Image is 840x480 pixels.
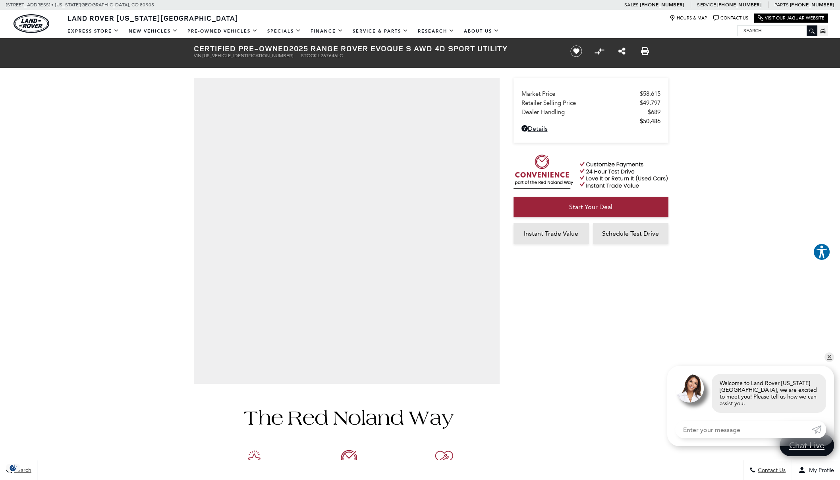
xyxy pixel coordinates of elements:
[194,43,289,54] strong: Certified Pre-Owned
[756,467,786,474] span: Contact Us
[641,46,649,56] a: Print this Certified Pre-Owned 2025 Range Rover Evoque S AWD 4D Sport Utility
[63,24,124,38] a: EXPRESS STORE
[301,53,318,58] span: Stock:
[738,26,817,35] input: Search
[68,13,238,23] span: Land Rover [US_STATE][GEOGRAPHIC_DATA]
[263,24,306,38] a: Specials
[568,45,585,58] button: Save vehicle
[670,15,707,21] a: Hours & Map
[14,14,49,33] a: land-rover
[514,223,589,244] a: Instant Trade Value
[413,24,459,38] a: Research
[640,99,660,106] span: $49,797
[812,421,826,438] a: Submit
[521,108,648,116] span: Dealer Handling
[514,197,668,217] a: Start Your Deal
[318,53,343,58] span: L267646LC
[198,82,496,380] iframe: Interactive Walkaround/Photo gallery of the vehicle/product
[713,15,748,21] a: Contact Us
[524,230,578,237] span: Instant Trade Value
[4,464,22,472] section: Click to Open Cookie Consent Modal
[790,2,834,8] a: [PHONE_NUMBER]
[792,460,840,480] button: Open user profile menu
[602,230,659,237] span: Schedule Test Drive
[758,15,825,21] a: Visit Our Jaguar Website
[806,467,834,474] span: My Profile
[14,14,49,33] img: Land Rover
[593,45,605,57] button: Compare Vehicle
[521,125,660,132] a: Details
[348,24,413,38] a: Service & Parts
[569,203,612,211] span: Start Your Deal
[459,24,504,38] a: About Us
[675,421,812,438] input: Enter your message
[675,374,704,403] img: Agent profile photo
[6,2,154,8] a: [STREET_ADDRESS] • [US_STATE][GEOGRAPHIC_DATA], CO 80905
[183,24,263,38] a: Pre-Owned Vehicles
[640,90,660,97] span: $58,615
[521,108,660,116] a: Dealer Handling $689
[124,24,183,38] a: New Vehicles
[203,53,293,58] span: [US_VEHICLE_IDENTIFICATION_NUMBER]
[648,108,660,116] span: $689
[717,2,761,8] a: [PHONE_NUMBER]
[521,99,640,106] span: Retailer Selling Price
[640,118,660,125] span: $50,486
[306,24,348,38] a: Finance
[624,2,639,8] span: Sales
[640,2,684,8] a: [PHONE_NUMBER]
[697,2,716,8] span: Service
[63,13,243,23] a: Land Rover [US_STATE][GEOGRAPHIC_DATA]
[521,99,660,106] a: Retailer Selling Price $49,797
[618,46,626,56] a: Share this Certified Pre-Owned 2025 Range Rover Evoque S AWD 4D Sport Utility
[194,44,557,53] h1: 2025 Range Rover Evoque S AWD 4D Sport Utility
[521,90,660,97] a: Market Price $58,615
[4,464,22,472] img: Opt-Out Icon
[521,90,640,97] span: Market Price
[774,2,789,8] span: Parts
[521,118,660,125] a: $50,486
[813,243,830,262] aside: Accessibility Help Desk
[194,53,203,58] span: VIN:
[63,24,504,38] nav: Main Navigation
[593,223,668,244] a: Schedule Test Drive
[712,374,826,413] div: Welcome to Land Rover [US_STATE][GEOGRAPHIC_DATA], we are excited to meet you! Please tell us how...
[813,243,830,261] button: Explore your accessibility options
